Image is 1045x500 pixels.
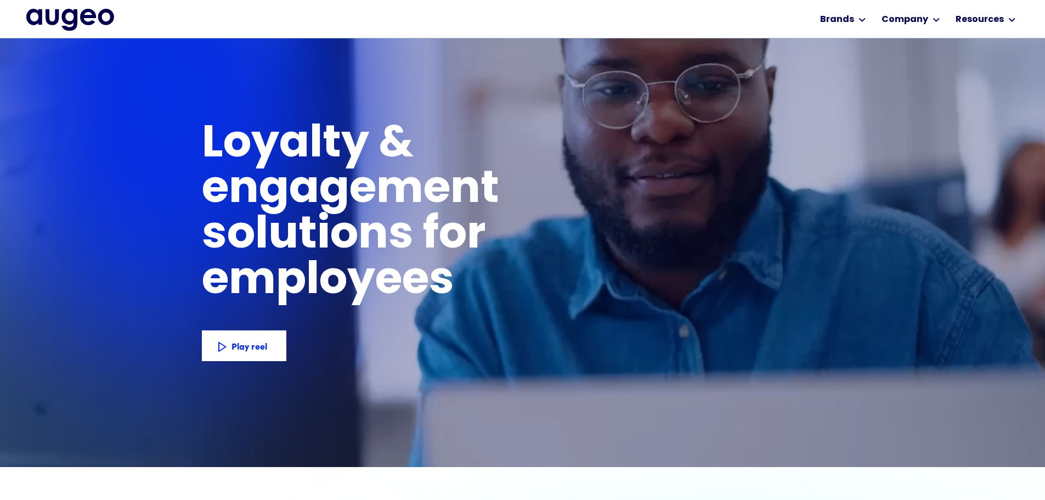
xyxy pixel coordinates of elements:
h1: Loyalty & engagement solutions for [202,122,676,259]
a: Play reel [202,330,286,361]
div: Brands [820,13,854,26]
div: Resources [956,13,1004,26]
a: home [26,9,114,32]
div: Company [882,13,928,26]
h1: employees [202,259,473,305]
